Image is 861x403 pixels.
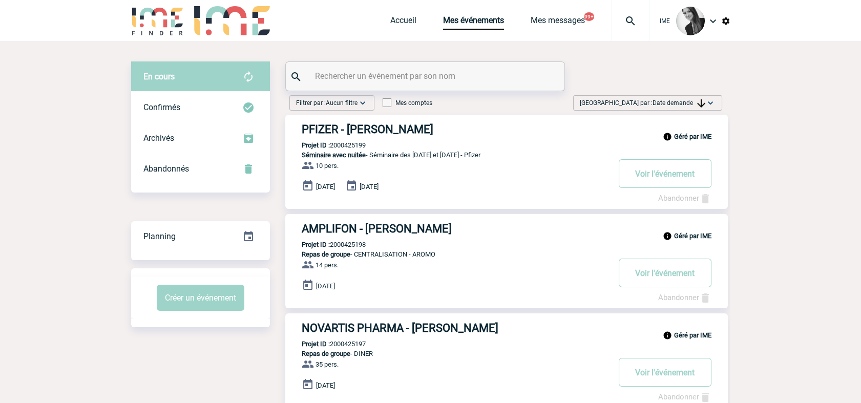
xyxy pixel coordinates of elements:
p: 2000425197 [285,340,366,348]
a: Abandonner [658,194,711,203]
p: 2000425199 [285,141,366,149]
button: 99+ [584,12,594,21]
h3: AMPLIFON - [PERSON_NAME] [302,222,609,235]
div: Retrouvez ici tous vos évènements avant confirmation [131,61,270,92]
span: Repas de groupe [302,250,350,258]
div: Retrouvez ici tous vos événements annulés [131,154,270,184]
span: Aucun filtre [326,99,358,107]
span: [DATE] [360,183,379,190]
input: Rechercher un événement par son nom [312,69,540,83]
button: Voir l'événement [619,259,711,287]
span: IME [660,17,670,25]
h3: NOVARTIS PHARMA - [PERSON_NAME] [302,322,609,334]
b: Géré par IME [674,232,711,240]
a: Planning [131,221,270,251]
span: Filtrer par : [296,98,358,108]
a: Mes événements [443,15,504,30]
img: info_black_24dp.svg [663,231,672,241]
img: arrow_downward.png [697,99,705,108]
span: 14 pers. [316,261,339,269]
img: info_black_24dp.svg [663,331,672,340]
a: Abandonner [658,293,711,302]
a: NOVARTIS PHARMA - [PERSON_NAME] [285,322,728,334]
img: info_black_24dp.svg [663,132,672,141]
div: Retrouvez ici tous les événements que vous avez décidé d'archiver [131,123,270,154]
b: Géré par IME [674,331,711,339]
span: [DATE] [316,381,335,389]
span: [DATE] [316,183,335,190]
span: [GEOGRAPHIC_DATA] par : [580,98,705,108]
img: baseline_expand_more_white_24dp-b.png [358,98,368,108]
img: baseline_expand_more_white_24dp-b.png [705,98,716,108]
img: IME-Finder [131,6,184,35]
b: Projet ID : [302,340,330,348]
div: Retrouvez ici tous vos événements organisés par date et état d'avancement [131,221,270,252]
span: Date demande [653,99,705,107]
img: 101050-0.jpg [676,7,705,35]
p: - Séminaire des [DATE] et [DATE] - Pfizer [285,151,609,159]
a: AMPLIFON - [PERSON_NAME] [285,222,728,235]
button: Voir l'événement [619,358,711,387]
span: Planning [143,231,176,241]
span: Abandonnés [143,164,189,174]
span: 10 pers. [316,162,339,169]
p: 2000425198 [285,241,366,248]
span: 35 pers. [316,360,339,368]
h3: PFIZER - [PERSON_NAME] [302,123,609,136]
b: Géré par IME [674,133,711,140]
span: Confirmés [143,102,180,112]
b: Projet ID : [302,141,330,149]
a: Abandonner [658,392,711,401]
button: Créer un événement [157,285,244,311]
span: Archivés [143,133,174,143]
span: Repas de groupe [302,350,350,357]
p: - DINER [285,350,609,357]
p: - CENTRALISATION - AROMO [285,250,609,258]
a: PFIZER - [PERSON_NAME] [285,123,728,136]
b: Projet ID : [302,241,330,248]
label: Mes comptes [383,99,432,107]
a: Accueil [390,15,416,30]
button: Voir l'événement [619,159,711,188]
span: En cours [143,72,175,81]
a: Mes messages [531,15,585,30]
span: Séminaire avec nuitée [302,151,366,159]
span: [DATE] [316,282,335,290]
